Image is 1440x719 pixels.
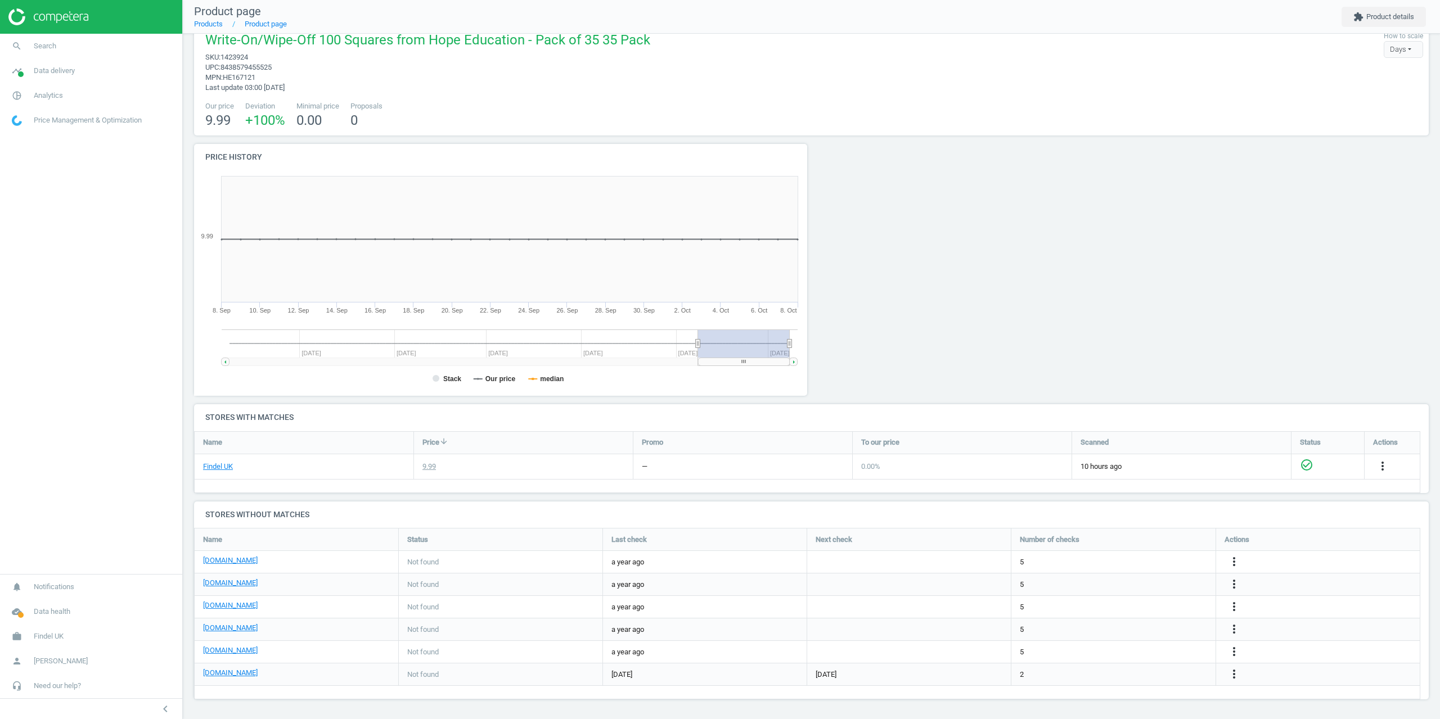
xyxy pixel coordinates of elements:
span: Analytics [34,91,63,101]
span: a year ago [611,602,798,612]
tspan: 28. Sep [595,307,616,314]
button: more_vert [1227,600,1241,614]
span: Promo [642,437,663,447]
span: Price Management & Optimization [34,115,142,125]
span: Data health [34,607,70,617]
span: Not found [407,670,439,680]
span: Product page [194,4,261,18]
i: pie_chart_outlined [6,85,28,106]
img: wGWNvw8QSZomAAAAABJRU5ErkJggg== [12,115,22,126]
span: Our price [205,101,234,111]
tspan: 2. Oct [674,307,691,314]
i: more_vert [1227,622,1241,636]
tspan: 12. Sep [288,307,309,314]
span: 0 [350,112,358,128]
tspan: 8. Oct [780,307,796,314]
span: a year ago [611,580,798,590]
i: more_vert [1227,645,1241,658]
i: more_vert [1227,577,1241,591]
button: more_vert [1227,555,1241,569]
span: Name [203,535,222,545]
span: Not found [407,647,439,657]
span: Status [407,535,428,545]
span: a year ago [611,647,798,657]
i: check_circle_outline [1300,458,1313,472]
i: more_vert [1227,600,1241,613]
span: Last check [611,535,647,545]
i: more_vert [1227,555,1241,568]
span: [DATE] [816,670,836,680]
button: more_vert [1376,459,1389,474]
span: Not found [407,625,439,635]
span: Need our help? [34,681,81,691]
a: [DOMAIN_NAME] [203,555,258,566]
tspan: 16. Sep [364,307,386,314]
span: HE167121 [223,73,255,82]
tspan: Stack [443,375,461,383]
span: Not found [407,602,439,612]
span: mpn : [205,73,223,82]
a: [DOMAIN_NAME] [203,623,258,633]
div: — [642,462,647,472]
h4: Price history [194,144,807,170]
span: Not found [407,557,439,567]
span: Actions [1225,535,1249,545]
span: To our price [861,437,899,447]
i: search [6,35,28,57]
tspan: 26. Sep [556,307,578,314]
i: work [6,626,28,647]
a: [DOMAIN_NAME] [203,645,258,655]
span: 5 [1020,625,1024,635]
span: Actions [1373,437,1398,447]
a: [DOMAIN_NAME] [203,668,258,678]
span: 5 [1020,557,1024,567]
span: Name [203,437,222,447]
tspan: 30. Sep [633,307,655,314]
button: more_vert [1227,622,1241,637]
span: Scanned [1081,437,1109,447]
span: 5 [1020,602,1024,612]
h4: Stores without matches [194,501,1429,528]
tspan: 18. Sep [403,307,424,314]
div: 9.99 [422,462,436,472]
span: Minimal price [296,101,339,111]
span: a year ago [611,557,798,567]
a: Products [194,20,223,28]
span: Last update 03:00 [DATE] [205,83,285,92]
div: Days [1384,41,1423,58]
span: Number of checks [1020,535,1079,545]
span: Next check [816,535,852,545]
span: [DATE] [611,670,798,680]
button: more_vert [1227,577,1241,592]
span: Proposals [350,101,382,111]
text: 9.99 [201,233,213,239]
span: 5 [1020,580,1024,590]
span: Status [1300,437,1321,447]
i: cloud_done [6,601,28,622]
span: 0.00 [296,112,322,128]
tspan: 20. Sep [442,307,463,314]
i: timeline [6,60,28,82]
h4: Stores with matches [194,404,1429,431]
span: upc : [205,63,220,71]
a: [DOMAIN_NAME] [203,578,258,588]
span: a year ago [611,625,798,635]
tspan: Our price [485,375,516,383]
tspan: 24. Sep [518,307,539,314]
label: How to scale [1384,31,1423,41]
tspan: 10. Sep [249,307,271,314]
span: 8438579455525 [220,63,272,71]
span: Price [422,437,439,447]
button: more_vert [1227,667,1241,682]
span: sku : [205,53,220,61]
i: arrow_downward [439,437,448,446]
span: Findel UK [34,631,64,641]
tspan: 6. Oct [751,307,767,314]
i: extension [1353,12,1363,22]
tspan: 4. Oct [713,307,729,314]
button: extensionProduct details [1342,7,1426,27]
span: 0.00 % [861,462,880,471]
i: headset_mic [6,675,28,697]
a: Product page [245,20,287,28]
tspan: 22. Sep [480,307,501,314]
